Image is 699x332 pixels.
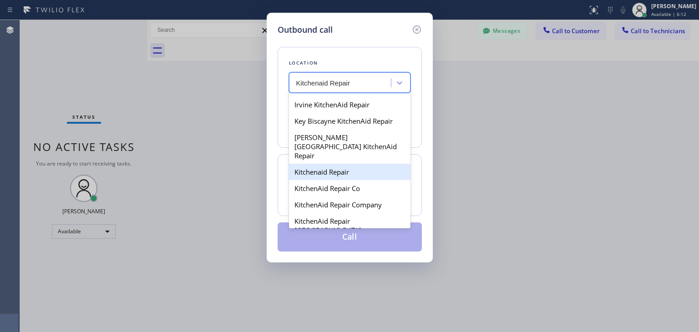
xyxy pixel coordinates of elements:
[278,222,422,252] button: Call
[289,196,410,213] div: KitchenAid Repair Company
[289,213,410,238] div: KitchenAid Repair [GEOGRAPHIC_DATA]
[289,96,410,113] div: Irvine KitchenAid Repair
[289,164,410,180] div: Kitchenaid Repair
[289,129,410,164] div: [PERSON_NAME][GEOGRAPHIC_DATA] KitchenAid Repair
[289,180,410,196] div: KitchenAid Repair Co
[289,58,410,68] div: Location
[278,24,333,36] h5: Outbound call
[289,113,410,129] div: Key Biscayne KitchenAid Repair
